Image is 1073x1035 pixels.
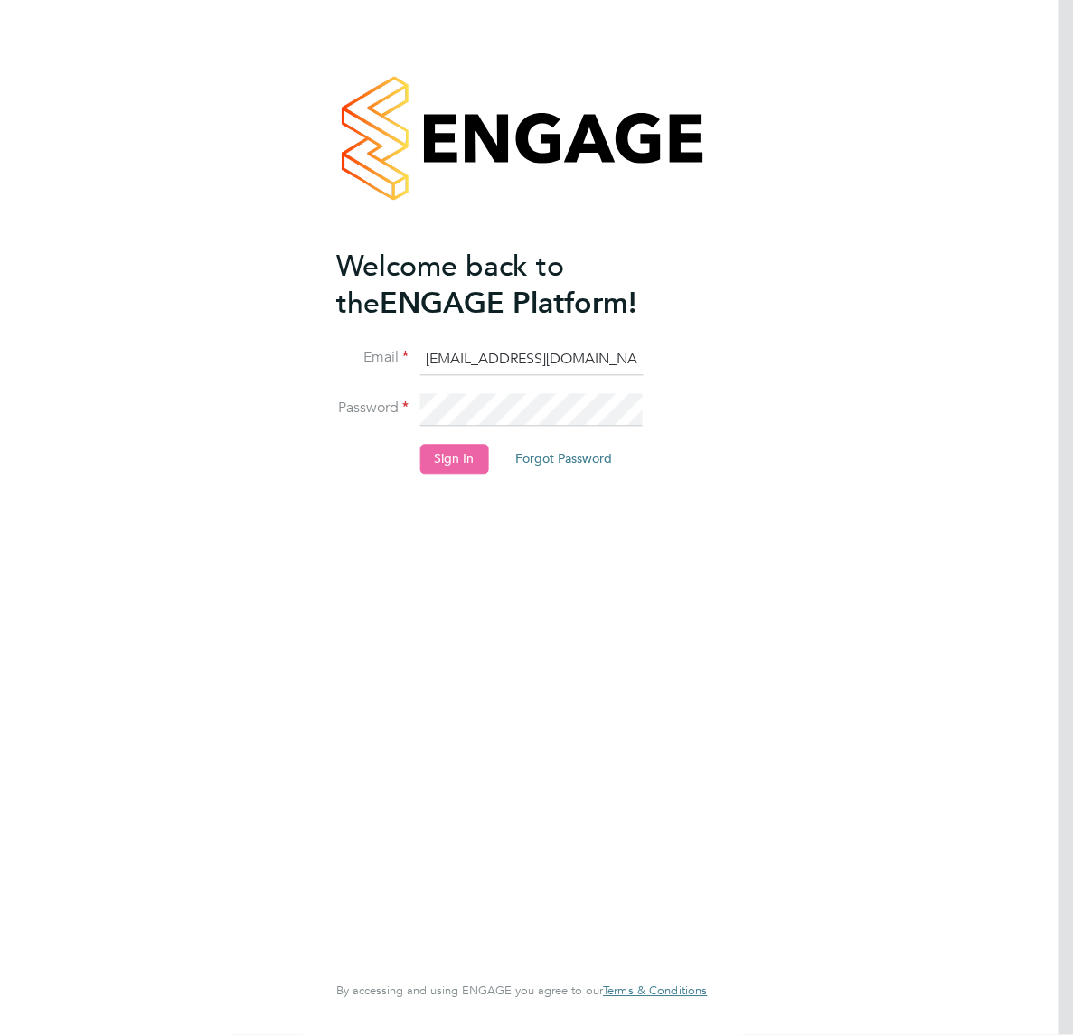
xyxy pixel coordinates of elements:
input: Enter your work email... [419,343,643,376]
a: Terms & Conditions [603,984,707,999]
label: Password [336,400,409,419]
button: Sign In [419,445,488,474]
span: Terms & Conditions [603,983,707,999]
label: Email [336,349,409,368]
h2: ENGAGE Platform! [336,248,689,322]
span: Welcome back to the [336,249,564,321]
span: By accessing and using ENGAGE you agree to our [336,983,707,999]
button: Forgot Password [501,445,626,474]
